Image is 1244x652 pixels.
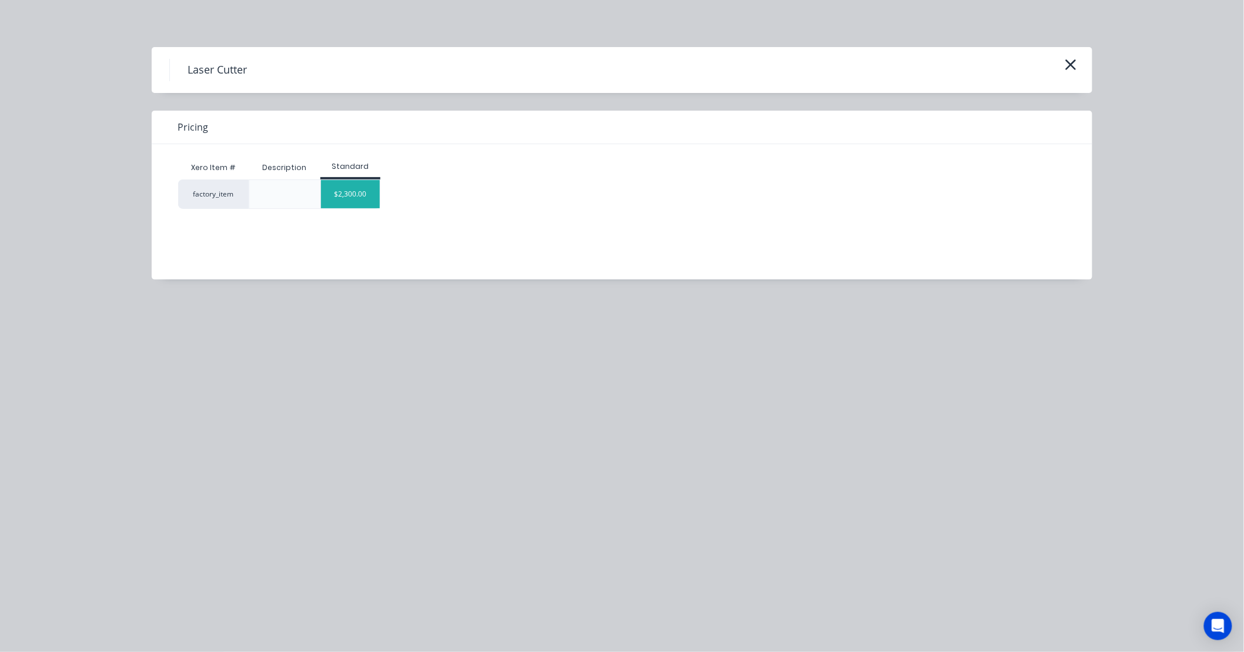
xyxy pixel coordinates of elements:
[178,179,249,209] div: factory_item
[253,153,316,182] div: Description
[1204,612,1232,640] div: Open Intercom Messenger
[169,59,265,81] h4: Laser Cutter
[321,180,380,208] div: $2,300.00
[320,161,380,172] div: Standard
[178,156,249,179] div: Xero Item #
[178,120,208,134] span: Pricing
